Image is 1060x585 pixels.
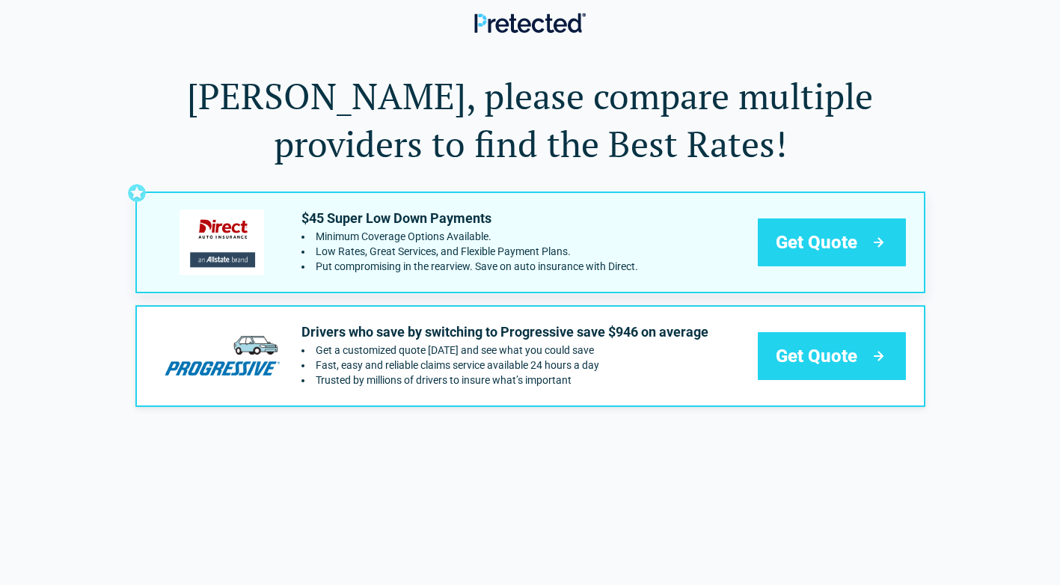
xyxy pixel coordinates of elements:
[301,323,708,341] p: Drivers who save by switching to Progressive save $946 on average
[301,260,638,272] li: Put compromising in the rearview. Save on auto insurance with Direct.
[776,344,857,368] span: Get Quote
[301,344,708,356] li: Get a customized quote today and see what you could save
[135,192,925,293] a: directauto's logo$45 Super Low Down PaymentsMinimum Coverage Options Available.Low Rates, Great S...
[155,323,289,388] img: progressive's logo
[301,209,638,227] p: $45 Super Low Down Payments
[301,230,638,242] li: Minimum Coverage Options Available.
[301,245,638,257] li: Low Rates, Great Services, and Flexible Payment Plans.
[301,374,708,386] li: Trusted by millions of drivers to insure what’s important
[155,209,289,275] img: directauto's logo
[135,72,925,168] h1: [PERSON_NAME], please compare multiple providers to find the Best Rates!
[135,305,925,407] a: progressive's logoDrivers who save by switching to Progressive save $946 on averageGet a customiz...
[776,230,857,254] span: Get Quote
[301,359,708,371] li: Fast, easy and reliable claims service available 24 hours a day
